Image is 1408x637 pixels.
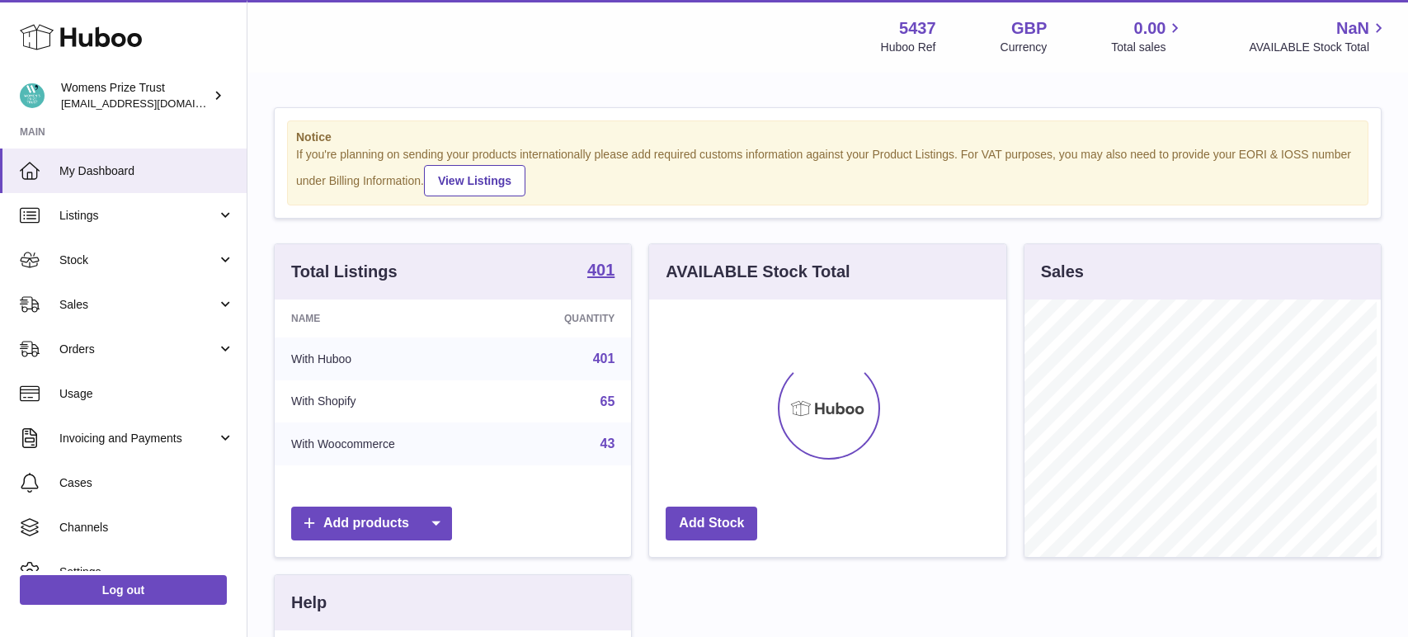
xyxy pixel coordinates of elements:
[275,337,496,380] td: With Huboo
[291,261,398,283] h3: Total Listings
[1041,261,1084,283] h3: Sales
[291,592,327,614] h3: Help
[61,80,210,111] div: Womens Prize Trust
[275,380,496,423] td: With Shopify
[59,208,217,224] span: Listings
[59,386,234,402] span: Usage
[275,422,496,465] td: With Woocommerce
[1336,17,1369,40] span: NaN
[20,83,45,108] img: internalAdmin-5437@internal.huboo.com
[20,575,227,605] a: Log out
[496,300,631,337] th: Quantity
[59,297,217,313] span: Sales
[59,342,217,357] span: Orders
[1001,40,1048,55] div: Currency
[59,564,234,580] span: Settings
[59,475,234,491] span: Cases
[666,507,757,540] a: Add Stock
[1134,17,1166,40] span: 0.00
[296,130,1359,145] strong: Notice
[600,394,615,408] a: 65
[296,147,1359,196] div: If you're planning on sending your products internationally please add required customs informati...
[593,352,615,366] a: 401
[59,431,217,446] span: Invoicing and Payments
[291,507,452,540] a: Add products
[1249,17,1388,55] a: NaN AVAILABLE Stock Total
[59,252,217,268] span: Stock
[587,262,615,278] strong: 401
[1249,40,1388,55] span: AVAILABLE Stock Total
[600,436,615,451] a: 43
[666,261,850,283] h3: AVAILABLE Stock Total
[59,520,234,536] span: Channels
[1111,40,1184,55] span: Total sales
[275,300,496,337] th: Name
[899,17,936,40] strong: 5437
[59,163,234,179] span: My Dashboard
[1111,17,1184,55] a: 0.00 Total sales
[61,97,243,110] span: [EMAIL_ADDRESS][DOMAIN_NAME]
[424,165,525,196] a: View Listings
[1011,17,1047,40] strong: GBP
[881,40,936,55] div: Huboo Ref
[587,262,615,281] a: 401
